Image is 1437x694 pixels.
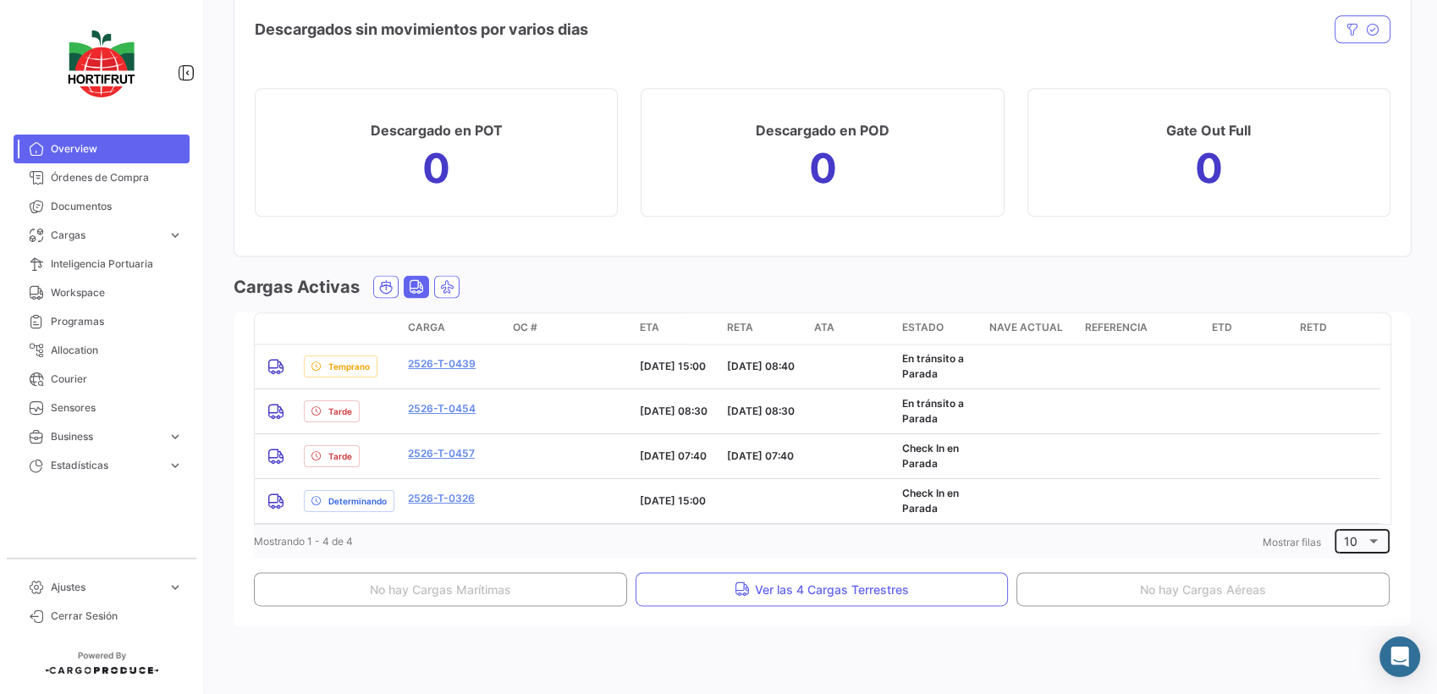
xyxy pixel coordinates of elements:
a: Courier [14,365,190,394]
span: [DATE] 07:40 [640,449,707,462]
h1: 0 [422,155,450,182]
span: Check In en Parada [902,442,959,470]
a: 2526-T-0454 [408,401,476,416]
datatable-header-cell: RETD [1293,313,1380,344]
a: Inteligencia Portuaria [14,250,190,278]
button: Land [405,276,428,297]
span: Programas [51,314,183,329]
h3: Descargado en POT [371,118,503,142]
span: [DATE] 07:40 [727,449,794,462]
span: expand_more [168,580,183,595]
span: OC # [513,320,537,335]
span: En tránsito a Parada [902,397,964,425]
span: Ajustes [51,580,161,595]
span: Temprano [328,360,370,373]
span: Cerrar Sesión [51,609,183,624]
span: RETD [1300,320,1327,335]
span: En tránsito a Parada [902,352,964,380]
h4: Descargados sin movimientos por varios dias [255,18,588,41]
a: 2526-T-0326 [408,491,475,506]
a: Órdenes de Compra [14,163,190,192]
span: Inteligencia Portuaria [51,256,183,272]
span: Cargas [51,228,161,243]
span: No hay Cargas Marítimas [370,582,511,597]
datatable-header-cell: Nave actual [983,313,1078,344]
span: Tarde [328,449,352,463]
button: No hay Cargas Marítimas [254,572,627,606]
a: Sensores [14,394,190,422]
datatable-header-cell: Carga [401,313,505,344]
a: 2526-T-0457 [408,446,475,461]
datatable-header-cell: OC # [506,313,633,344]
span: Check In en Parada [902,487,959,515]
h1: 0 [809,155,837,182]
span: Allocation [51,343,183,358]
span: RETA [727,320,753,335]
span: ETA [640,320,659,335]
button: Ocean [374,276,398,297]
a: Overview [14,135,190,163]
span: Sensores [51,400,183,416]
span: Documentos [51,199,183,214]
h1: 0 [1195,155,1223,182]
a: Documentos [14,192,190,221]
h3: Gate Out Full [1166,118,1251,142]
span: Mostrando 1 - 4 de 4 [254,535,353,548]
span: Mostrar filas [1263,536,1321,548]
span: No hay Cargas Aéreas [1140,582,1266,597]
span: Estado [902,320,944,335]
span: [DATE] 08:40 [727,360,795,372]
span: Estadísticas [51,458,161,473]
span: [DATE] 08:30 [640,405,707,417]
span: Business [51,429,161,444]
button: Air [435,276,459,297]
span: expand_more [168,429,183,444]
datatable-header-cell: ETD [1205,313,1292,344]
h3: Descargado en POD [756,118,889,142]
span: [DATE] 15:00 [640,360,706,372]
datatable-header-cell: Referencia [1078,313,1205,344]
span: expand_more [168,228,183,243]
span: [DATE] 08:30 [727,405,795,417]
span: Ver las 4 Cargas Terrestres [735,582,909,597]
h3: Cargas Activas [234,275,360,299]
span: Overview [51,141,183,157]
span: Workspace [51,285,183,300]
span: Tarde [328,405,352,418]
span: ATA [814,320,834,335]
button: No hay Cargas Aéreas [1016,572,1390,606]
datatable-header-cell: RETA [720,313,807,344]
span: Órdenes de Compra [51,170,183,185]
div: Abrir Intercom Messenger [1379,636,1420,677]
span: ETD [1212,320,1232,335]
datatable-header-cell: Estado [895,313,983,344]
a: Programas [14,307,190,336]
span: Referencia [1085,320,1148,335]
span: 10 [1344,534,1357,548]
span: Nave actual [989,320,1063,335]
span: Courier [51,372,183,387]
button: Ver las 4 Cargas Terrestres [636,572,1009,606]
img: logo-hortifrut.svg [59,20,144,107]
datatable-header-cell: ETA [633,313,720,344]
span: Determinando [328,494,387,508]
datatable-header-cell: delayStatus [297,313,401,344]
datatable-header-cell: transportMode [255,313,297,344]
span: expand_more [168,458,183,473]
a: Allocation [14,336,190,365]
a: Workspace [14,278,190,307]
span: Carga [408,320,445,335]
span: [DATE] 15:00 [640,494,706,507]
a: 2526-T-0439 [408,356,476,372]
datatable-header-cell: ATA [807,313,895,344]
